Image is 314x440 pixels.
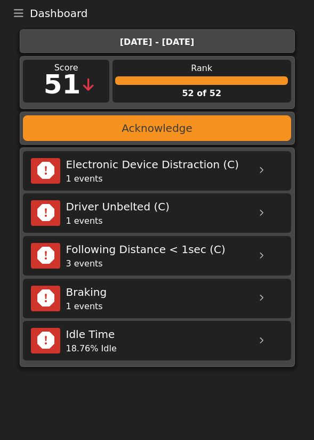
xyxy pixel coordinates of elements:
div: Idle Time [66,326,248,342]
div: Score [23,61,109,74]
div: Following Distance < 1sec (C) [66,241,248,257]
div: Driver Unbelted (C) [66,199,248,215]
div: 1 events [66,215,248,227]
div: 3 events [66,257,248,270]
div: 18.76% Idle [66,342,248,355]
button: Toggle navigation [7,6,30,21]
div: 1 events [66,300,248,313]
button: Acknowledge [23,115,291,141]
div: Braking [66,284,248,300]
div: 52 of 52 [112,87,291,100]
div: [DATE] - [DATE] [26,36,288,49]
div: Electronic Device Distraction (C) [66,156,248,172]
div: 51 [44,65,81,105]
div: Rank [112,62,291,75]
span: Dashboard [30,8,88,19]
div: 1 events [66,172,248,185]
